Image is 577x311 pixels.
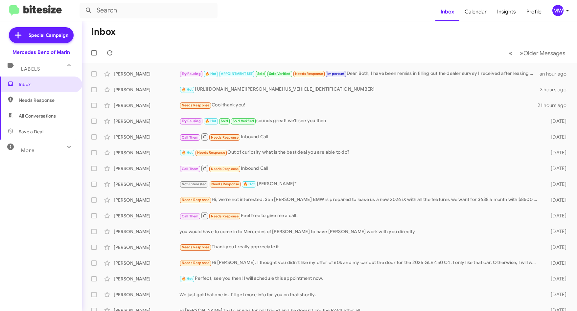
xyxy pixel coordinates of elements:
[541,276,572,282] div: [DATE]
[179,70,540,78] div: Dear Both, I have been remiss in filling out the dealer survey I received after leasing my new ca...
[182,119,201,123] span: Try Pausing
[327,72,344,76] span: Important
[197,150,225,155] span: Needs Response
[114,71,179,77] div: [PERSON_NAME]
[541,244,572,251] div: [DATE]
[459,2,492,21] a: Calendar
[9,27,74,43] a: Special Campaign
[114,197,179,203] div: [PERSON_NAME]
[80,3,218,18] input: Search
[541,228,572,235] div: [DATE]
[295,72,323,76] span: Needs Response
[505,46,516,60] button: Previous
[29,32,68,38] span: Special Campaign
[233,119,254,123] span: Sold Verified
[541,134,572,140] div: [DATE]
[552,5,564,16] div: MW
[19,113,56,119] span: All Conversations
[541,165,572,172] div: [DATE]
[114,149,179,156] div: [PERSON_NAME]
[182,198,210,202] span: Needs Response
[114,86,179,93] div: [PERSON_NAME]
[179,259,541,267] div: Hi [PERSON_NAME]. I thought you didn't like my offer of 60k and my car out the door for the 2026 ...
[205,119,216,123] span: 🔥 Hot
[211,182,239,186] span: Needs Response
[179,243,541,251] div: Thank you I really appreciate it
[541,260,572,266] div: [DATE]
[21,66,40,72] span: Labels
[19,97,75,103] span: Needs Response
[179,196,541,204] div: Hi, we're not interested. San [PERSON_NAME] BMW is prepared to lease us a new 2026 iX with all th...
[505,46,569,60] nav: Page navigation example
[547,5,570,16] button: MW
[179,275,541,282] div: Perfect, see you then! I will schedule this appointment now.
[541,291,572,298] div: [DATE]
[523,50,565,57] span: Older Messages
[114,291,179,298] div: [PERSON_NAME]
[179,228,541,235] div: you would have to come in to Mercedes of [PERSON_NAME] to have [PERSON_NAME] work with you directly
[179,291,541,298] div: We just got that one in. I'll get more info for you on that shortly.
[541,212,572,219] div: [DATE]
[516,46,569,60] button: Next
[538,102,572,109] div: 21 hours ago
[91,27,116,37] h1: Inbox
[541,197,572,203] div: [DATE]
[179,86,540,93] div: [URL][DOMAIN_NAME][PERSON_NAME][US_VEHICLE_IDENTIFICATION_NUMBER]
[221,119,228,123] span: Sold
[179,117,541,125] div: sounds great! we'll see you then
[179,180,541,188] div: [PERSON_NAME]*
[114,118,179,124] div: [PERSON_NAME]
[521,2,547,21] a: Profile
[114,276,179,282] div: [PERSON_NAME]
[520,49,523,57] span: »
[182,245,210,249] span: Needs Response
[179,164,541,172] div: Inbound Call
[182,277,193,281] span: 🔥 Hot
[211,135,239,140] span: Needs Response
[182,103,210,107] span: Needs Response
[114,181,179,188] div: [PERSON_NAME]
[182,87,193,92] span: 🔥 Hot
[21,147,35,153] span: More
[19,81,75,88] span: Inbox
[257,72,265,76] span: Sold
[492,2,521,21] a: Insights
[540,86,572,93] div: 3 hours ago
[541,149,572,156] div: [DATE]
[205,72,216,76] span: 🔥 Hot
[243,182,255,186] span: 🔥 Hot
[221,72,253,76] span: APPOINTMENT SET
[182,150,193,155] span: 🔥 Hot
[182,261,210,265] span: Needs Response
[114,212,179,219] div: [PERSON_NAME]
[540,71,572,77] div: an hour ago
[435,2,459,21] a: Inbox
[182,214,199,218] span: Call Them
[269,72,291,76] span: Sold Verified
[19,128,43,135] span: Save a Deal
[114,260,179,266] div: [PERSON_NAME]
[12,49,70,56] div: Mercedes Benz of Marin
[179,133,541,141] div: Inbound Call
[509,49,512,57] span: «
[541,118,572,124] div: [DATE]
[114,165,179,172] div: [PERSON_NAME]
[179,101,538,109] div: Cool thank you!
[114,228,179,235] div: [PERSON_NAME]
[114,102,179,109] div: [PERSON_NAME]
[541,181,572,188] div: [DATE]
[114,134,179,140] div: [PERSON_NAME]
[179,149,541,156] div: Out of curiosity what is the best deal you are able to do?
[182,182,207,186] span: Not-Interested
[211,214,239,218] span: Needs Response
[182,167,199,171] span: Call Them
[114,244,179,251] div: [PERSON_NAME]
[211,167,239,171] span: Needs Response
[179,211,541,220] div: Feel free to give me a call.
[182,135,199,140] span: Call Them
[182,72,201,76] span: Try Pausing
